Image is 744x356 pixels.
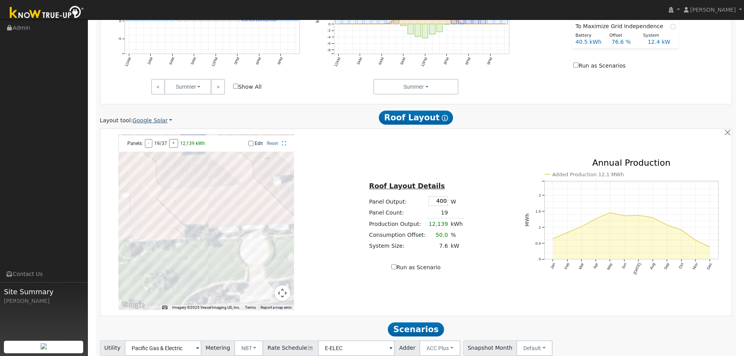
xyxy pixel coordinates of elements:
text: 6AM [378,56,385,65]
text: 12PM [420,56,428,67]
text: 9AM [399,56,406,65]
a: Report a map error [260,305,292,309]
span: Layout tool: [100,117,133,123]
rect: onclick="" [408,24,414,34]
label: Run as Scenario [391,263,441,272]
span: Roof Layout [379,111,453,125]
rect: onclick="" [140,15,146,21]
text: 9AM [190,56,197,65]
u: Roof Layout Details [369,182,445,190]
span: 12,139 kWh [180,141,205,146]
rect: onclick="" [148,15,153,21]
rect: onclick="" [249,6,255,21]
span: Imagery ©2025 Vexcel Imaging US, Inc. [172,305,240,309]
rect: onclick="" [364,20,370,24]
td: 12,139 [427,218,449,230]
rect: onclick="" [430,24,435,34]
span: Utility [100,340,125,356]
div: Battery [571,32,605,39]
text: Annual Production [592,158,670,168]
a: Google Solar [132,116,172,125]
rect: onclick="" [256,5,262,21]
rect: onclick="" [285,8,291,21]
text: kWh [315,11,320,23]
rect: onclick="" [177,14,182,21]
rect: onclick="" [126,13,132,21]
input: Run as Scenarios [573,63,578,68]
span: Site Summary [4,286,84,297]
rect: onclick="" [263,5,269,21]
a: > [211,79,225,95]
input: Select a Utility [125,340,202,356]
rect: onclick="" [278,7,284,21]
text: Feb [564,262,570,270]
div: 76.6 % [607,38,643,46]
rect: onclick="" [271,7,277,21]
div: Offset [605,32,639,39]
td: 50.0 [427,230,449,241]
text: -2 [327,28,331,32]
img: retrieve [41,343,47,349]
a: Full Screen [282,141,286,146]
label: Show All [233,83,262,91]
text: Oct [678,262,685,270]
div: 12.4 kW [644,38,680,46]
td: % [449,230,464,241]
text: 2 [539,193,541,197]
td: Panel Output: [368,195,427,207]
td: kWh [449,218,464,230]
rect: onclick="" [415,24,421,36]
rect: onclick="" [133,14,139,21]
button: Keyboard shortcuts [162,305,168,310]
input: Show All [233,84,238,89]
circle: onclick="" [594,217,597,220]
circle: onclick="" [460,23,462,24]
i: Show Help [442,115,448,121]
circle: onclick="" [381,23,383,25]
span: 19/37 [154,141,167,146]
text: Apr [592,262,599,269]
td: Consumption Offset: [368,230,427,241]
rect: onclick="" [234,8,240,21]
span: Adder [394,340,420,356]
td: System Size: [368,241,427,252]
input: Run as Scenario [391,264,396,269]
button: NBT [234,340,264,356]
circle: onclick="" [482,23,484,25]
text: 9PM [486,56,493,65]
text: Nov [692,262,698,270]
circle: onclick="" [637,214,640,217]
span: [PERSON_NAME] [690,7,736,13]
td: 19 [427,207,449,218]
circle: onclick="" [475,23,476,25]
rect: onclick="" [350,19,356,24]
rect: onclick="" [357,19,363,24]
rect: onclick="" [459,11,464,24]
circle: onclick="" [608,211,612,214]
circle: onclick="" [352,23,354,25]
button: Summer [373,79,459,95]
td: Production Output: [368,218,427,230]
text: 0.5 [535,241,541,245]
button: Summer [164,79,211,95]
text: 0 [539,257,541,261]
text: -6 [327,41,331,45]
text: 1 [539,225,541,229]
circle: onclick="" [367,23,368,25]
text: Jan [550,262,556,270]
label: Run as Scenarios [573,62,625,70]
rect: onclick="" [162,16,168,21]
rect: onclick="" [292,11,298,21]
span: Rate Schedule [263,340,318,356]
text: 12PM [211,56,219,67]
rect: onclick="" [198,10,204,21]
text: 1.5 [535,209,541,213]
text: -8 [327,47,331,52]
text: 3PM [443,56,450,65]
img: Know True-Up [6,4,88,22]
rect: onclick="" [242,7,248,21]
text: -4 [327,34,331,39]
label: Edit [255,141,263,146]
rect: onclick="" [451,17,457,24]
